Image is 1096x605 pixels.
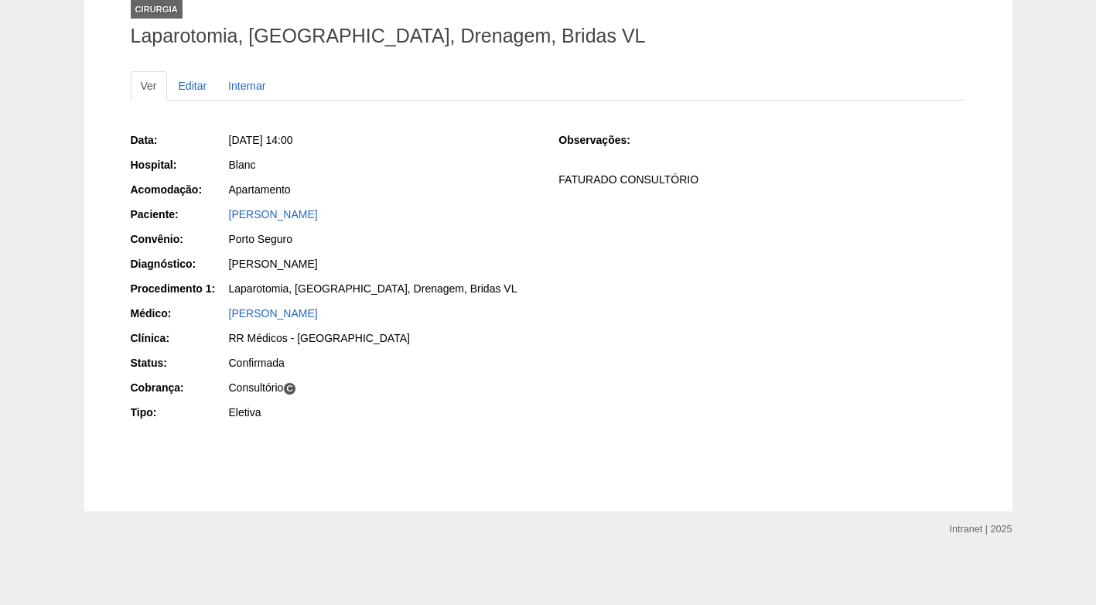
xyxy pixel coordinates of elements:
div: Porto Seguro [229,231,538,247]
a: Internar [218,71,275,101]
a: Editar [169,71,217,101]
a: Ver [131,71,167,101]
div: Procedimento 1: [131,281,227,296]
div: Convênio: [131,231,227,247]
div: Consultório [229,380,538,395]
a: [PERSON_NAME] [229,307,318,320]
h1: Laparotomia, [GEOGRAPHIC_DATA], Drenagem, Bridas VL [131,26,966,46]
div: Data: [131,132,227,148]
div: Observações: [558,132,655,148]
div: Hospital: [131,157,227,173]
div: Cobrança: [131,380,227,395]
div: Médico: [131,306,227,321]
div: Laparotomia, [GEOGRAPHIC_DATA], Drenagem, Bridas VL [229,281,538,296]
div: [PERSON_NAME] [229,256,538,272]
div: Intranet | 2025 [950,521,1012,537]
div: Paciente: [131,207,227,222]
p: FATURADO CONSULTÓRIO [558,173,965,187]
div: Blanc [229,157,538,173]
div: RR Médicos - [GEOGRAPHIC_DATA] [229,330,538,346]
div: Clínica: [131,330,227,346]
div: Eletiva [229,405,538,420]
span: C [283,382,296,395]
div: Acomodação: [131,182,227,197]
div: Tipo: [131,405,227,420]
div: Status: [131,355,227,371]
div: Diagnóstico: [131,256,227,272]
span: [DATE] 14:00 [229,134,293,146]
div: Confirmada [229,355,538,371]
div: Apartamento [229,182,538,197]
a: [PERSON_NAME] [229,208,318,220]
